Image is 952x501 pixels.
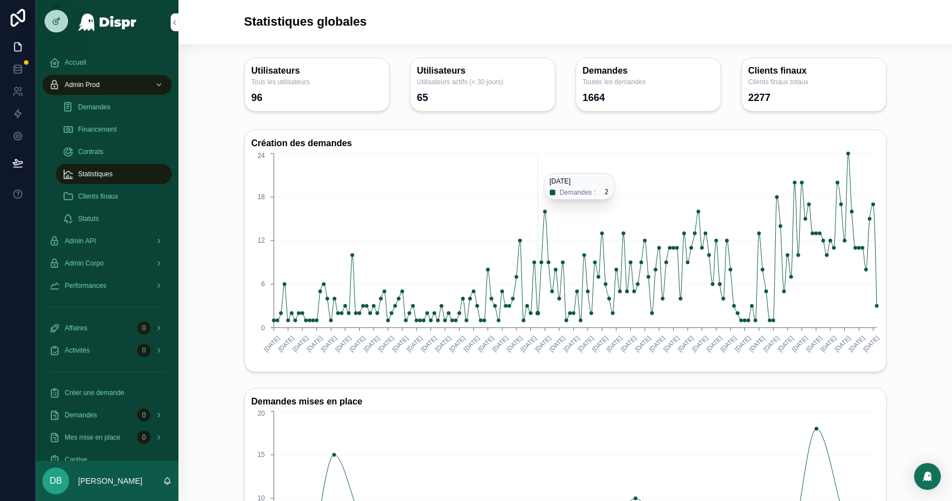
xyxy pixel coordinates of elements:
text: [DATE] [833,334,852,353]
div: 96 [252,91,263,104]
div: chart [252,151,879,365]
text: [DATE] [776,334,794,353]
a: Activités0 [42,340,172,360]
tspan: 0 [261,324,265,331]
h3: Clients finaux [748,65,879,78]
h3: Utilisateurs [252,65,383,78]
a: Statistiques [56,164,172,184]
span: Contrats [78,147,103,156]
a: Clients finaux [56,186,172,206]
h3: Demandes mises en place [252,395,879,409]
div: 2277 [748,91,771,104]
text: [DATE] [548,334,566,353]
span: Admin Corpo [65,259,104,268]
text: [DATE] [348,334,366,353]
a: Demandes [56,97,172,117]
text: [DATE] [362,334,380,353]
span: Toutes les demandes [583,78,714,86]
span: Activités [65,346,90,355]
span: Admin Prod [65,80,100,89]
text: [DATE] [476,334,495,353]
a: Admin Corpo [42,253,172,273]
span: Créer une demande [65,388,124,397]
div: 1664 [583,91,605,104]
h3: Demandes [583,65,714,78]
h1: Statistiques globales [244,13,367,31]
div: scrollable content [36,45,178,461]
p: [PERSON_NAME] [78,475,142,486]
span: Demandes [78,103,110,112]
text: [DATE] [562,334,581,353]
text: [DATE] [819,334,837,353]
text: [DATE] [277,334,295,353]
text: [DATE] [805,334,823,353]
text: [DATE] [619,334,637,353]
div: 0 [137,344,151,357]
text: [DATE] [605,334,623,353]
text: [DATE] [747,334,766,353]
span: Clients finaux [78,192,118,201]
span: Statuts [78,214,99,223]
text: [DATE] [462,334,480,353]
span: DB [50,474,62,488]
text: [DATE] [676,334,694,353]
h3: Utilisateurs [417,65,548,78]
text: [DATE] [305,334,323,353]
span: Tous les utilisateurs [252,78,383,86]
span: Accueil [65,58,86,67]
a: Captive [42,450,172,470]
text: [DATE] [334,334,352,353]
text: [DATE] [733,334,752,353]
span: Admin API [65,237,96,245]
a: Admin API [42,231,172,251]
text: [DATE] [320,334,338,353]
span: Utilisateurs actifs (< 30 jours) [417,78,548,86]
div: Open Intercom Messenger [914,463,941,490]
a: Demandes0 [42,405,172,425]
tspan: 12 [257,237,265,244]
text: [DATE] [633,334,651,353]
span: Mes mise en place [65,433,120,442]
text: [DATE] [491,334,509,353]
a: Admin Prod [42,75,172,95]
text: [DATE] [847,334,866,353]
text: [DATE] [391,334,409,353]
text: [DATE] [505,334,523,353]
tspan: 6 [261,280,265,288]
text: [DATE] [704,334,723,353]
a: Financement [56,119,172,139]
span: Clients finaux totaux [748,78,879,86]
text: [DATE] [405,334,423,353]
text: [DATE] [419,334,438,353]
tspan: 18 [257,193,265,201]
a: Contrats [56,142,172,162]
text: [DATE] [448,334,466,353]
a: Affaires0 [42,318,172,338]
text: [DATE] [576,334,595,353]
div: 65 [417,91,428,104]
text: [DATE] [690,334,709,353]
span: Performances [65,281,107,290]
text: [DATE] [533,334,552,353]
text: [DATE] [519,334,538,353]
text: [DATE] [291,334,309,353]
img: App logo [78,13,137,31]
a: Statuts [56,209,172,229]
tspan: 20 [257,410,265,418]
text: [DATE] [762,334,780,353]
text: [DATE] [262,334,281,353]
span: Statistiques [78,170,113,179]
span: Demandes [65,411,97,420]
text: [DATE] [591,334,609,353]
tspan: 24 [257,152,265,160]
tspan: 15 [257,451,265,459]
a: Accueil [42,52,172,73]
a: Performances [42,276,172,296]
text: [DATE] [433,334,452,353]
span: Affaires [65,324,87,333]
text: [DATE] [647,334,666,353]
div: 0 [137,431,151,444]
div: 0 [137,321,151,335]
h3: Création des demandes [252,137,879,151]
text: [DATE] [790,334,809,353]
